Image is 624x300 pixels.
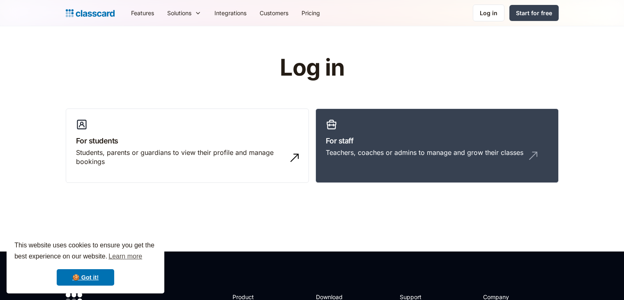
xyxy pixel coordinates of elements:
a: Logo [66,7,115,19]
span: This website uses cookies to ensure you get the best experience on our website. [14,240,157,263]
a: dismiss cookie message [57,269,114,286]
div: Teachers, coaches or admins to manage and grow their classes [326,148,523,157]
div: Solutions [161,4,208,22]
h3: For staff [326,135,548,146]
div: Start for free [516,9,552,17]
div: Log in [480,9,497,17]
a: Integrations [208,4,253,22]
h3: For students [76,135,299,146]
a: For studentsStudents, parents or guardians to view their profile and manage bookings [66,108,309,183]
div: cookieconsent [7,233,164,293]
a: Start for free [509,5,559,21]
a: Pricing [295,4,327,22]
a: For staffTeachers, coaches or admins to manage and grow their classes [315,108,559,183]
a: learn more about cookies [107,250,143,263]
a: Customers [253,4,295,22]
div: Students, parents or guardians to view their profile and manage bookings [76,148,282,166]
a: Features [124,4,161,22]
a: Log in [473,5,504,21]
h1: Log in [182,55,442,81]
div: Solutions [167,9,191,17]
